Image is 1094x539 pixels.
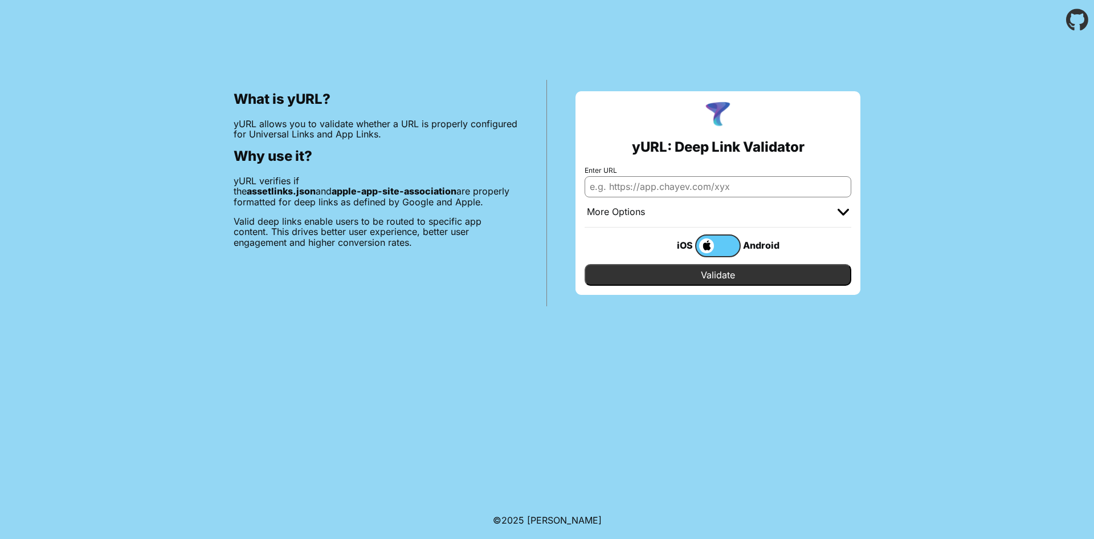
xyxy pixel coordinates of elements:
[632,139,805,155] h2: yURL: Deep Link Validator
[587,206,645,218] div: More Options
[247,185,316,197] b: assetlinks.json
[332,185,456,197] b: apple-app-site-association
[703,100,733,130] img: yURL Logo
[493,501,602,539] footer: ©
[234,119,518,140] p: yURL allows you to validate whether a URL is properly configured for Universal Links and App Links.
[838,209,849,216] img: chevron
[741,238,786,253] div: Android
[234,176,518,207] p: yURL verifies if the and are properly formatted for deep links as defined by Google and Apple.
[585,264,851,286] input: Validate
[585,176,851,197] input: e.g. https://app.chayev.com/xyx
[585,167,851,175] label: Enter URL
[234,91,518,107] h2: What is yURL?
[501,514,524,526] span: 2025
[527,514,602,526] a: Michael Ibragimchayev's Personal Site
[650,238,695,253] div: iOS
[234,148,518,164] h2: Why use it?
[234,216,518,248] p: Valid deep links enable users to be routed to specific app content. This drives better user exper...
